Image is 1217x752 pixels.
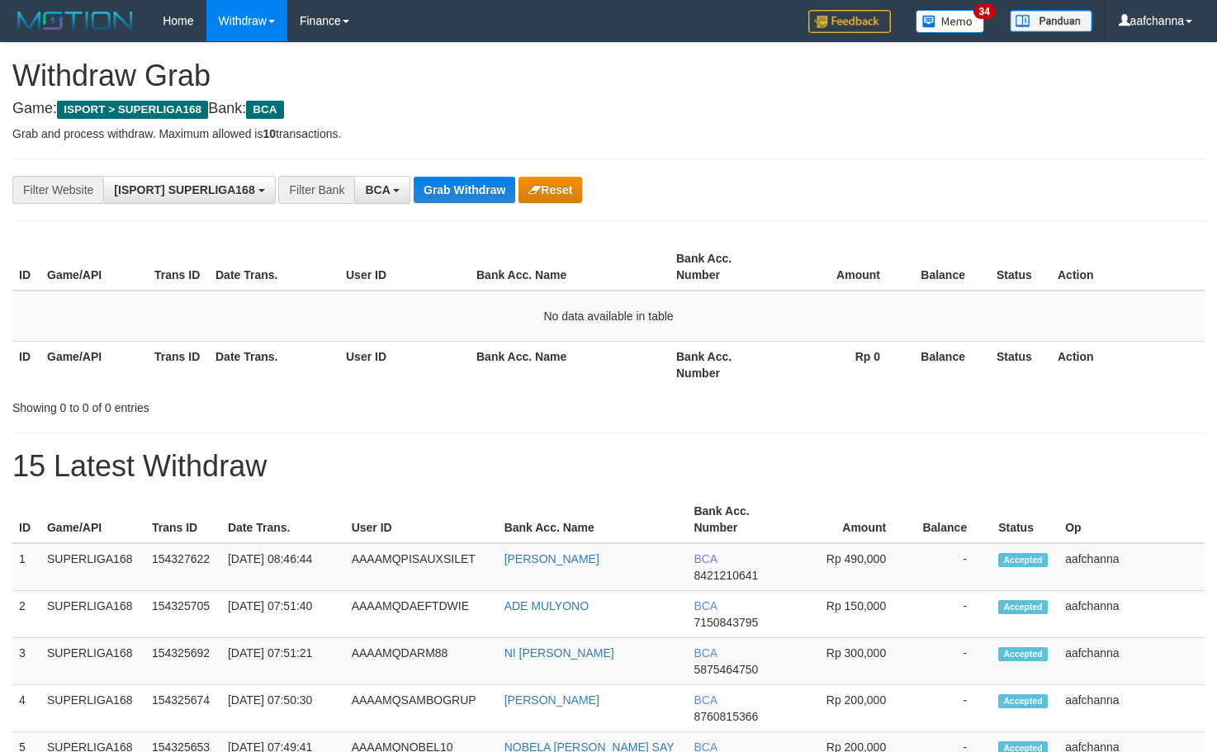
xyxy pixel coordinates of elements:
[12,125,1205,142] p: Grab and process withdraw. Maximum allowed is transactions.
[504,552,599,565] a: [PERSON_NAME]
[221,591,345,638] td: [DATE] 07:51:40
[40,591,145,638] td: SUPERLIGA168
[145,685,221,732] td: 154325674
[777,244,905,291] th: Amount
[998,553,1048,567] span: Accepted
[12,450,1205,483] h1: 15 Latest Withdraw
[12,291,1205,342] td: No data available in table
[670,341,777,388] th: Bank Acc. Number
[221,496,345,543] th: Date Trans.
[209,244,339,291] th: Date Trans.
[789,496,911,543] th: Amount
[670,244,777,291] th: Bank Acc. Number
[694,710,758,723] span: Copy 8760815366 to clipboard
[504,599,589,612] a: ADE MULYONO
[905,244,990,291] th: Balance
[209,341,339,388] th: Date Trans.
[12,8,138,33] img: MOTION_logo.png
[990,244,1051,291] th: Status
[808,10,891,33] img: Feedback.jpg
[40,685,145,732] td: SUPERLIGA168
[12,543,40,591] td: 1
[339,341,470,388] th: User ID
[148,244,209,291] th: Trans ID
[777,341,905,388] th: Rp 0
[365,183,390,196] span: BCA
[1058,685,1205,732] td: aafchanna
[114,183,254,196] span: [ISPORT] SUPERLIGA168
[1051,341,1205,388] th: Action
[694,646,717,660] span: BCA
[145,496,221,543] th: Trans ID
[789,543,911,591] td: Rp 490,000
[12,496,40,543] th: ID
[694,663,758,676] span: Copy 5875464750 to clipboard
[339,244,470,291] th: User ID
[57,101,208,119] span: ISPORT > SUPERLIGA168
[345,496,498,543] th: User ID
[789,591,911,638] td: Rp 150,000
[498,496,688,543] th: Bank Acc. Name
[470,244,670,291] th: Bank Acc. Name
[345,543,498,591] td: AAAAMQPISAUXSILET
[905,341,990,388] th: Balance
[789,685,911,732] td: Rp 200,000
[12,591,40,638] td: 2
[12,101,1205,117] h4: Game: Bank:
[998,647,1048,661] span: Accepted
[1010,10,1092,32] img: panduan.png
[12,393,495,416] div: Showing 0 to 0 of 0 entries
[911,685,992,732] td: -
[911,591,992,638] td: -
[789,638,911,685] td: Rp 300,000
[345,591,498,638] td: AAAAMQDAEFTDWIE
[911,496,992,543] th: Balance
[916,10,985,33] img: Button%20Memo.svg
[12,59,1205,92] h1: Withdraw Grab
[145,638,221,685] td: 154325692
[1058,543,1205,591] td: aafchanna
[470,341,670,388] th: Bank Acc. Name
[504,646,614,660] a: NI [PERSON_NAME]
[992,496,1058,543] th: Status
[12,341,40,388] th: ID
[221,685,345,732] td: [DATE] 07:50:30
[12,176,103,204] div: Filter Website
[414,177,515,203] button: Grab Withdraw
[694,599,717,612] span: BCA
[694,552,717,565] span: BCA
[694,693,717,707] span: BCA
[990,341,1051,388] th: Status
[246,101,283,119] span: BCA
[40,244,148,291] th: Game/API
[973,4,996,19] span: 34
[1051,244,1205,291] th: Action
[12,638,40,685] td: 3
[148,341,209,388] th: Trans ID
[687,496,789,543] th: Bank Acc. Number
[40,341,148,388] th: Game/API
[998,694,1048,708] span: Accepted
[1058,591,1205,638] td: aafchanna
[345,638,498,685] td: AAAAMQDARM88
[40,638,145,685] td: SUPERLIGA168
[345,685,498,732] td: AAAAMQSAMBOGRUP
[519,177,582,203] button: Reset
[145,543,221,591] td: 154327622
[12,685,40,732] td: 4
[911,543,992,591] td: -
[103,176,275,204] button: [ISPORT] SUPERLIGA168
[278,176,354,204] div: Filter Bank
[12,244,40,291] th: ID
[221,638,345,685] td: [DATE] 07:51:21
[145,591,221,638] td: 154325705
[1058,496,1205,543] th: Op
[263,127,276,140] strong: 10
[40,496,145,543] th: Game/API
[694,616,758,629] span: Copy 7150843795 to clipboard
[354,176,410,204] button: BCA
[504,693,599,707] a: [PERSON_NAME]
[221,543,345,591] td: [DATE] 08:46:44
[911,638,992,685] td: -
[694,569,758,582] span: Copy 8421210641 to clipboard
